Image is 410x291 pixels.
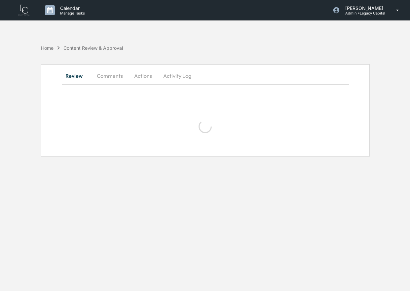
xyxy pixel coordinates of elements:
[63,45,123,51] div: Content Review & Approval
[340,11,387,15] p: Admin • Legacy Capital
[16,4,32,16] img: logo
[128,68,158,84] button: Actions
[62,68,349,84] div: secondary tabs example
[41,45,54,51] div: Home
[62,68,92,84] button: Review
[55,11,88,15] p: Manage Tasks
[158,68,197,84] button: Activity Log
[92,68,128,84] button: Comments
[55,5,88,11] p: Calendar
[340,5,387,11] p: [PERSON_NAME]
